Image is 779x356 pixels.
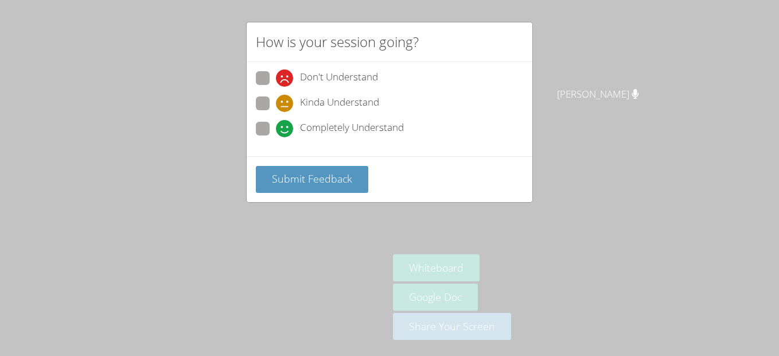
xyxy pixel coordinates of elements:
span: Submit Feedback [272,172,352,185]
span: Kinda Understand [300,95,379,112]
h2: How is your session going? [256,32,419,52]
button: Submit Feedback [256,166,368,193]
span: Don't Understand [300,69,378,87]
span: Completely Understand [300,120,404,137]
